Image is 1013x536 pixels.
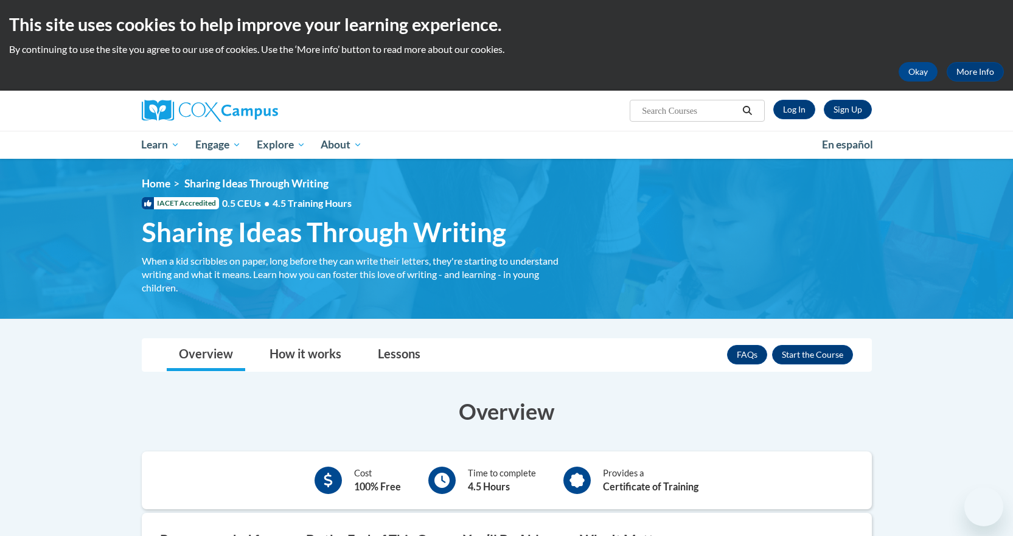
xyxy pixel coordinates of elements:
[249,131,313,159] a: Explore
[167,339,245,371] a: Overview
[468,467,536,494] div: Time to complete
[354,481,401,492] b: 100% Free
[313,131,370,159] a: About
[141,137,179,152] span: Learn
[814,132,881,158] a: En español
[134,131,188,159] a: Learn
[142,197,219,209] span: IACET Accredited
[9,12,1004,37] h2: This site uses cookies to help improve your learning experience.
[899,62,938,82] button: Okay
[468,481,510,492] b: 4.5 Hours
[321,137,362,152] span: About
[142,100,373,122] a: Cox Campus
[824,100,872,119] a: Register
[366,339,433,371] a: Lessons
[641,103,738,118] input: Search Courses
[603,467,698,494] div: Provides a
[773,100,815,119] a: Log In
[142,216,506,248] span: Sharing Ideas Through Writing
[738,103,756,118] button: Search
[257,339,353,371] a: How it works
[354,467,401,494] div: Cost
[222,197,352,210] span: 0.5 CEUs
[964,487,1003,526] iframe: Button to launch messaging window
[947,62,1004,82] a: More Info
[142,396,872,426] h3: Overview
[124,131,890,159] div: Main menu
[257,137,305,152] span: Explore
[184,177,329,190] span: Sharing Ideas Through Writing
[264,197,270,209] span: •
[727,345,767,364] a: FAQs
[822,138,873,151] span: En español
[603,481,698,492] b: Certificate of Training
[195,137,241,152] span: Engage
[142,177,170,190] a: Home
[142,254,562,294] div: When a kid scribbles on paper, long before they can write their letters, they're starting to unde...
[187,131,249,159] a: Engage
[273,197,352,209] span: 4.5 Training Hours
[142,100,278,122] img: Cox Campus
[772,345,853,364] button: Enroll
[9,43,1004,56] p: By continuing to use the site you agree to our use of cookies. Use the ‘More info’ button to read...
